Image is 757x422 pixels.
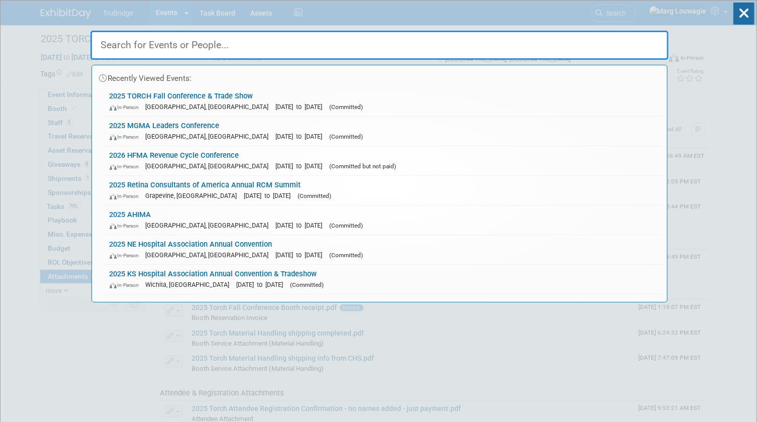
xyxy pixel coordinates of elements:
div: Recently Viewed Events: [97,65,662,87]
a: 2025 AHIMA In-Person [GEOGRAPHIC_DATA], [GEOGRAPHIC_DATA] [DATE] to [DATE] (Committed) [105,205,662,235]
span: [DATE] to [DATE] [276,222,328,229]
a: 2025 MGMA Leaders Conference In-Person [GEOGRAPHIC_DATA], [GEOGRAPHIC_DATA] [DATE] to [DATE] (Com... [105,117,662,146]
span: [GEOGRAPHIC_DATA], [GEOGRAPHIC_DATA] [146,222,274,229]
span: (Committed) [330,133,363,140]
a: 2025 Retina Consultants of America Annual RCM Summit In-Person Grapevine, [GEOGRAPHIC_DATA] [DATE... [105,176,662,205]
span: In-Person [110,134,144,140]
span: (Committed) [330,222,363,229]
span: [DATE] to [DATE] [276,251,328,259]
span: (Committed but not paid) [330,163,397,170]
span: In-Person [110,282,144,288]
span: Wichita, [GEOGRAPHIC_DATA] [146,281,235,288]
input: Search for Events or People... [90,31,669,60]
a: 2025 NE Hospital Association Annual Convention In-Person [GEOGRAPHIC_DATA], [GEOGRAPHIC_DATA] [DA... [105,235,662,264]
a: 2025 KS Hospital Association Annual Convention & Tradeshow In-Person Wichita, [GEOGRAPHIC_DATA] [... [105,265,662,294]
a: 2026 HFMA Revenue Cycle Conference In-Person [GEOGRAPHIC_DATA], [GEOGRAPHIC_DATA] [DATE] to [DATE... [105,146,662,175]
span: In-Person [110,252,144,259]
a: 2025 TORCH Fall Conference & Trade Show In-Person [GEOGRAPHIC_DATA], [GEOGRAPHIC_DATA] [DATE] to ... [105,87,662,116]
span: (Committed) [330,103,363,111]
span: [DATE] to [DATE] [276,133,328,140]
span: (Committed) [330,252,363,259]
span: Grapevine, [GEOGRAPHIC_DATA] [146,192,242,199]
span: [DATE] to [DATE] [244,192,296,199]
span: In-Person [110,193,144,199]
span: In-Person [110,223,144,229]
span: [GEOGRAPHIC_DATA], [GEOGRAPHIC_DATA] [146,162,274,170]
span: [DATE] to [DATE] [276,162,328,170]
span: [GEOGRAPHIC_DATA], [GEOGRAPHIC_DATA] [146,103,274,111]
span: (Committed) [291,281,324,288]
span: [DATE] to [DATE] [276,103,328,111]
span: [GEOGRAPHIC_DATA], [GEOGRAPHIC_DATA] [146,133,274,140]
span: (Committed) [298,192,332,199]
span: [DATE] to [DATE] [237,281,289,288]
span: In-Person [110,104,144,111]
span: In-Person [110,163,144,170]
span: [GEOGRAPHIC_DATA], [GEOGRAPHIC_DATA] [146,251,274,259]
